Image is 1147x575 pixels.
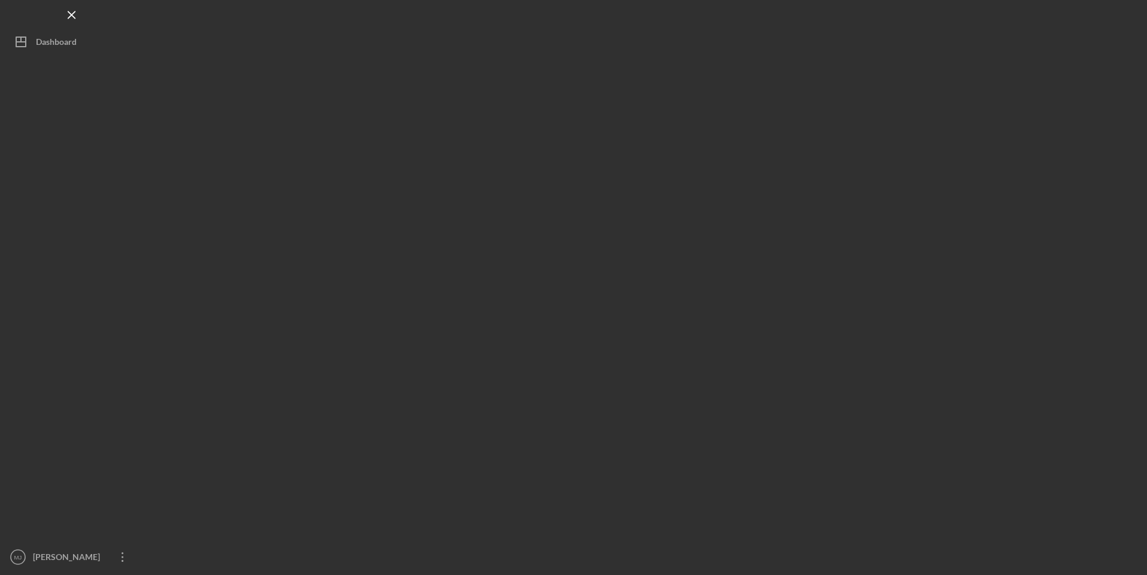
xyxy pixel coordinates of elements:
[6,545,138,569] button: MJ[PERSON_NAME]
[6,30,138,54] button: Dashboard
[14,554,22,561] text: MJ
[30,545,108,572] div: [PERSON_NAME]
[36,30,77,57] div: Dashboard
